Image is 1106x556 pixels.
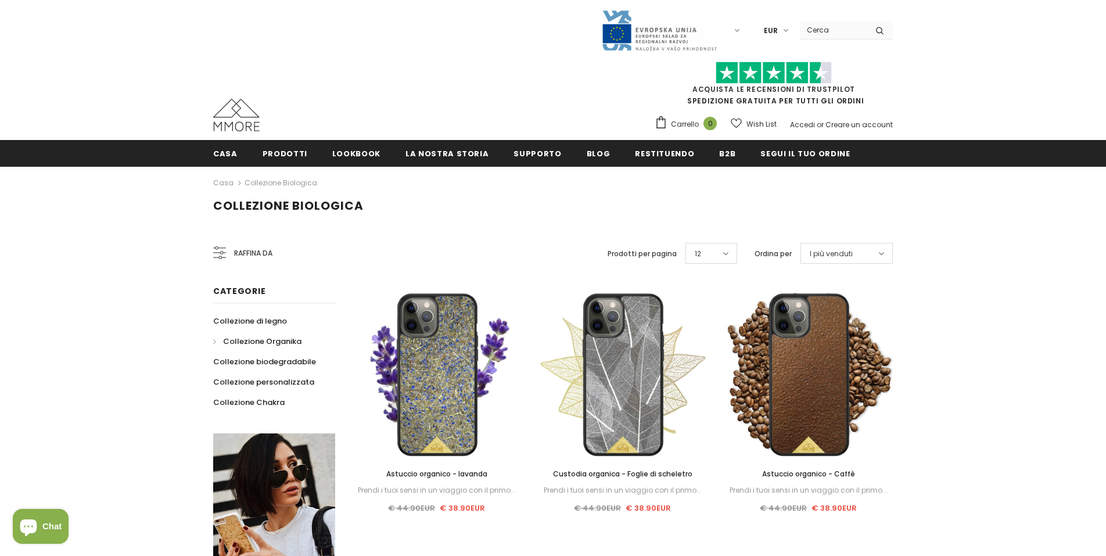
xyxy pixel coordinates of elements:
[213,99,260,131] img: Casi MMORE
[746,119,777,130] span: Wish List
[810,248,853,260] span: I più venduti
[213,198,364,214] span: Collezione biologica
[245,178,317,188] a: Collezione biologica
[755,248,792,260] label: Ordina per
[213,311,287,331] a: Collezione di legno
[213,351,316,372] a: Collezione biodegradabile
[635,148,694,159] span: Restituendo
[574,503,621,514] span: € 44.90EUR
[538,468,707,480] a: Custodia organica - Foglie di scheletro
[213,331,301,351] a: Collezione Organika
[9,509,72,547] inbox-online-store-chat: Shopify online store chat
[440,503,485,514] span: € 38.90EUR
[223,336,301,347] span: Collezione Organika
[513,140,561,166] a: supporto
[213,285,265,297] span: Categorie
[762,469,855,479] span: Astuccio organico - Caffè
[825,120,893,130] a: Creare un account
[263,148,307,159] span: Prodotti
[764,25,778,37] span: EUR
[213,176,234,190] a: Casa
[790,120,815,130] a: Accedi
[386,469,487,479] span: Astuccio organico - lavanda
[655,67,893,106] span: SPEDIZIONE GRATUITA PER TUTTI GLI ORDINI
[213,148,238,159] span: Casa
[263,140,307,166] a: Prodotti
[213,397,285,408] span: Collezione Chakra
[213,356,316,367] span: Collezione biodegradabile
[213,376,314,388] span: Collezione personalizzata
[655,116,723,133] a: Carrello 0
[234,247,272,260] span: Raffina da
[405,148,489,159] span: La nostra storia
[716,62,832,84] img: Fidati di Pilot Stars
[538,484,707,497] div: Prendi i tuoi sensi in un viaggio con il primo...
[719,148,735,159] span: B2B
[800,21,867,38] input: Search Site
[608,248,677,260] label: Prodotti per pagina
[635,140,694,166] a: Restituendo
[760,503,807,514] span: € 44.90EUR
[626,503,671,514] span: € 38.90EUR
[695,248,701,260] span: 12
[213,392,285,412] a: Collezione Chakra
[353,484,521,497] div: Prendi i tuoi sensi in un viaggio con il primo...
[332,140,380,166] a: Lookbook
[353,468,521,480] a: Astuccio organico - lavanda
[703,117,717,130] span: 0
[719,140,735,166] a: B2B
[405,140,489,166] a: La nostra storia
[811,503,857,514] span: € 38.90EUR
[817,120,824,130] span: or
[553,469,692,479] span: Custodia organica - Foglie di scheletro
[601,9,717,52] img: Javni Razpis
[760,148,850,159] span: Segui il tuo ordine
[513,148,561,159] span: supporto
[213,140,238,166] a: Casa
[724,468,893,480] a: Astuccio organico - Caffè
[760,140,850,166] a: Segui il tuo ordine
[671,119,699,130] span: Carrello
[731,114,777,134] a: Wish List
[213,315,287,327] span: Collezione di legno
[724,484,893,497] div: Prendi i tuoi sensi in un viaggio con il primo...
[332,148,380,159] span: Lookbook
[213,372,314,392] a: Collezione personalizzata
[587,148,611,159] span: Blog
[601,25,717,35] a: Javni Razpis
[388,503,435,514] span: € 44.90EUR
[692,84,855,94] a: Acquista le recensioni di TrustPilot
[587,140,611,166] a: Blog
